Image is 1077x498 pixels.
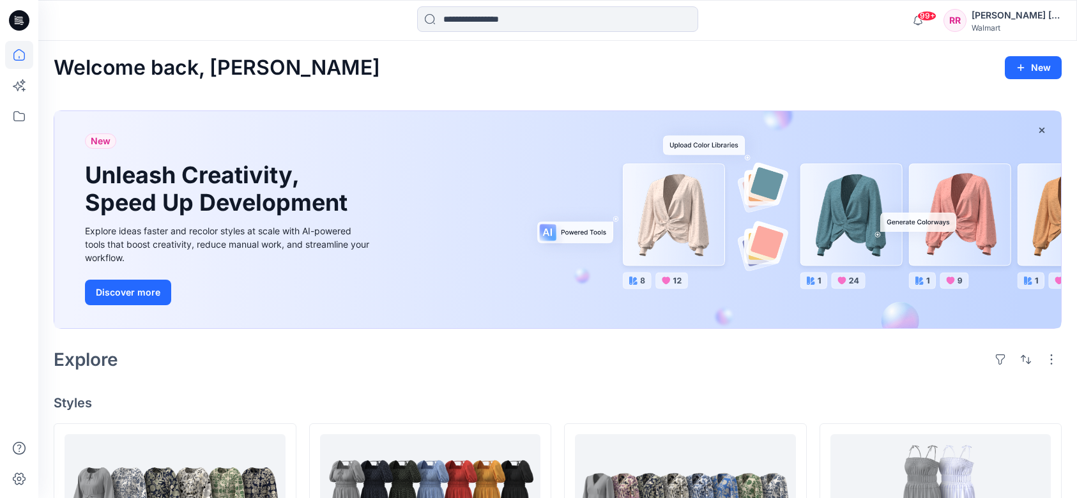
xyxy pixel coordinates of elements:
[972,8,1061,23] div: [PERSON_NAME] [PERSON_NAME]
[54,349,118,370] h2: Explore
[54,395,1062,411] h4: Styles
[91,133,111,149] span: New
[972,23,1061,33] div: Walmart
[943,9,966,32] div: RR
[917,11,936,21] span: 99+
[85,280,171,305] button: Discover more
[85,162,353,216] h1: Unleash Creativity, Speed Up Development
[1005,56,1062,79] button: New
[54,56,380,80] h2: Welcome back, [PERSON_NAME]
[85,224,372,264] div: Explore ideas faster and recolor styles at scale with AI-powered tools that boost creativity, red...
[85,280,372,305] a: Discover more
